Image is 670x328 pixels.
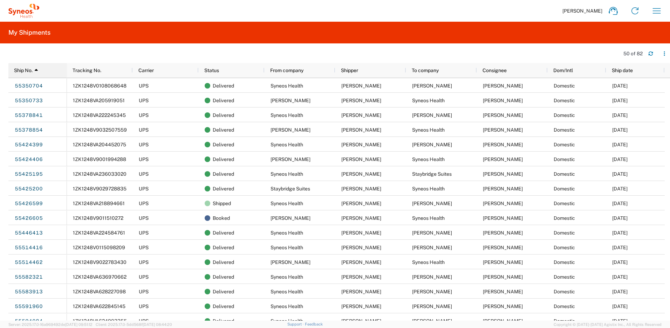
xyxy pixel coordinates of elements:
span: 1ZK1248V0115098209 [73,245,125,250]
span: 04/29/2025 [612,171,628,177]
span: Domestic [554,127,575,133]
span: Staybridge Suites [412,171,452,177]
span: 1ZK1248VA236033020 [73,171,127,177]
a: 55446413 [14,227,43,238]
span: Carrier [138,68,154,73]
span: Juan Gonzalez [341,303,381,309]
span: Delivered [213,167,234,181]
span: UPS [139,171,149,177]
a: 55514462 [14,257,43,268]
span: Syneos Health [271,289,303,294]
a: 55350704 [14,80,43,91]
span: Juan Gonzalez [483,186,523,191]
span: Juan Gonzalez [341,245,381,250]
span: Carly Gershoni [483,303,523,309]
span: Delivered [213,225,234,240]
span: Kurt Becker [271,98,310,103]
span: Syneos Health [412,127,445,133]
span: Juan Gonzalez [483,259,523,265]
a: 55425200 [14,183,43,194]
span: Juan Gonzalez [341,274,381,280]
span: UPS [139,186,149,191]
span: Domestic [554,156,575,162]
span: Greg Harrell [271,215,310,221]
span: 1ZK1248VA204452075 [73,142,126,147]
span: 05/07/2025 [612,259,628,265]
span: 1ZK1248VA218894661 [73,201,125,206]
span: Abigail Vlna [412,289,452,294]
a: 55424399 [14,139,43,150]
span: 1ZK1248V9011510272 [73,215,123,221]
span: Greg Harrell [412,245,452,250]
span: Delivered [213,284,234,299]
span: Domestic [554,230,575,236]
span: 1ZK1248V9032507559 [73,127,127,133]
span: 04/29/2025 [612,201,628,206]
span: 04/29/2025 [612,215,628,221]
span: Juan Gonzalez [341,83,381,89]
a: 55426599 [14,198,43,209]
span: UPS [139,127,149,133]
span: Juan Gonzalez [341,289,381,294]
span: Delivered [213,181,234,196]
span: Kendra Sanders [341,186,381,191]
span: UPS [139,289,149,294]
span: 04/29/2025 [612,142,628,147]
span: Wayne Allen [271,127,310,133]
span: Domestic [554,215,575,221]
span: To company [412,68,439,73]
span: 04/21/2025 [612,83,628,89]
span: UPS [139,274,149,280]
span: 05/14/2025 [612,303,628,309]
span: Domestic [554,83,575,89]
span: Juan Gonzalez [341,112,381,118]
span: UPS [139,83,149,89]
a: 55514416 [14,242,43,253]
span: Delivered [213,123,234,137]
span: Juan Gonzalez [341,171,381,177]
span: Client: 2025.17.0-5dd568f [96,322,172,327]
span: Kurt Becker [412,83,452,89]
span: 1ZK1248VA628227098 [73,289,126,294]
span: Delivered [213,137,234,152]
a: Support [287,322,305,326]
a: 55424406 [14,154,43,165]
span: UPS [139,303,149,309]
span: UPS [139,245,149,250]
span: Eric Stanislaw [412,142,452,147]
span: Dom/Intl [553,68,573,73]
span: Delivered [213,78,234,93]
span: 04/29/2025 [612,156,628,162]
span: Syneos Health [271,245,303,250]
span: Wayne Allen [483,112,523,118]
span: UPS [139,112,149,118]
span: Delivered [213,240,234,255]
a: 55594084 [14,315,43,327]
span: 04/23/2025 [612,112,628,118]
span: Ship date [612,68,633,73]
span: Caleb Ahlers [412,274,452,280]
span: Eric Stanislaw [483,142,523,147]
span: 05/07/2025 [612,245,628,250]
span: Greg Harrell [412,201,452,206]
span: 1ZK1248VA636970662 [73,274,127,280]
span: UPS [139,142,149,147]
span: Juan Gonzalez [483,215,523,221]
span: Kevin Smith [412,230,452,236]
span: 05/14/2025 [612,274,628,280]
span: Abigail Vlna [483,289,523,294]
span: Shipper [341,68,358,73]
span: Syneos Health [271,171,303,177]
span: Ship No. [14,68,33,73]
span: Wayne Allen [341,127,381,133]
span: Domestic [554,171,575,177]
span: 1ZK1248VA205919051 [73,98,125,103]
span: Syneos Health [271,274,303,280]
span: Domestic [554,98,575,103]
span: Domestic [554,201,575,206]
a: Feedback [305,322,323,326]
span: Greg Harrell [341,259,381,265]
span: Domestic [554,245,575,250]
span: Syneos Health [271,318,303,324]
span: Syneos Health [271,112,303,118]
